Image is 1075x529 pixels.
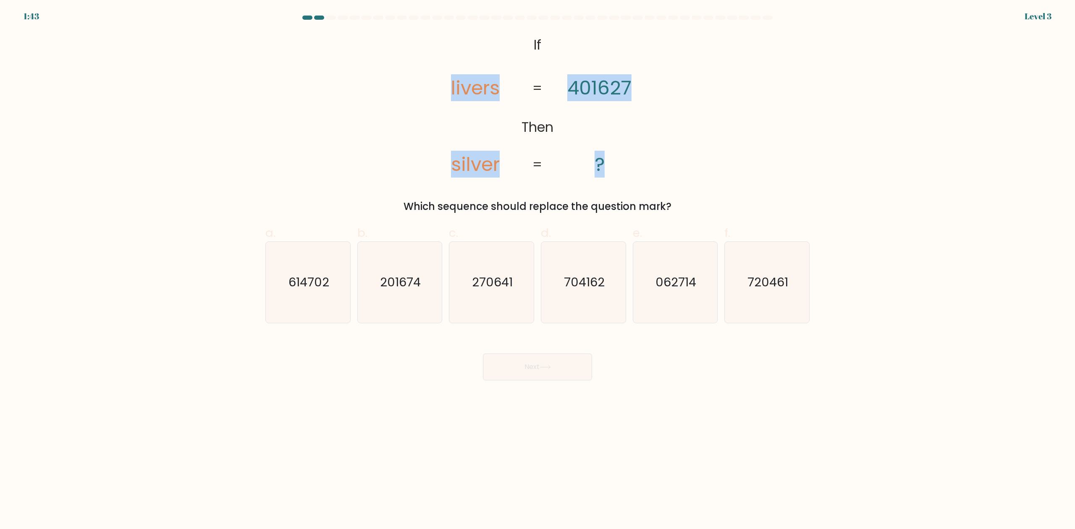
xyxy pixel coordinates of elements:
[747,274,788,291] text: 720461
[483,354,592,380] button: Next
[472,274,513,291] text: 270641
[633,225,642,241] span: e.
[595,151,605,178] tspan: ?
[288,274,329,291] text: 614702
[522,118,553,136] tspan: Then
[564,274,605,291] text: 704162
[449,225,458,241] span: c.
[532,79,542,97] tspan: =
[451,151,500,178] tspan: silver
[451,74,500,101] tspan: livers
[270,199,805,214] div: Which sequence should replace the question mark?
[534,36,541,54] tspan: If
[1025,10,1051,23] div: Level 3
[567,74,632,101] tspan: 401627
[541,225,551,241] span: d.
[380,274,421,291] text: 201674
[724,225,730,241] span: f.
[265,225,275,241] span: a.
[24,10,39,23] div: 1:43
[357,225,367,241] span: b.
[418,32,657,179] svg: @import url('[URL][DOMAIN_NAME]);
[655,274,696,291] text: 062714
[532,155,542,174] tspan: =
